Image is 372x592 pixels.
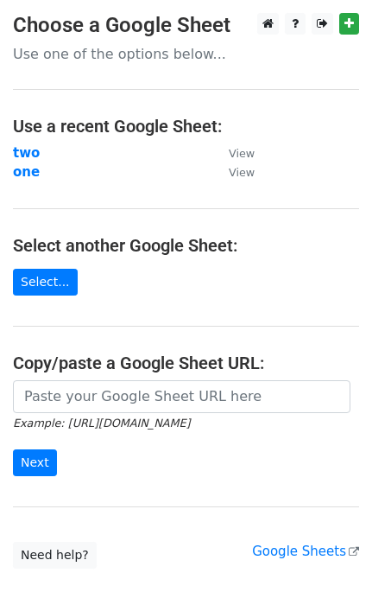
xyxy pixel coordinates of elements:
[211,145,255,161] a: View
[252,544,359,559] a: Google Sheets
[211,164,255,180] a: View
[229,147,255,160] small: View
[13,45,359,63] p: Use one of the options below...
[13,353,359,373] h4: Copy/paste a Google Sheet URL:
[13,380,350,413] input: Paste your Google Sheet URL here
[13,116,359,137] h4: Use a recent Google Sheet:
[13,145,40,161] a: two
[229,166,255,179] small: View
[13,417,190,430] small: Example: [URL][DOMAIN_NAME]
[13,269,78,296] a: Select...
[13,542,97,569] a: Need help?
[13,235,359,256] h4: Select another Google Sheet:
[13,164,40,180] a: one
[13,13,359,38] h3: Choose a Google Sheet
[13,449,57,476] input: Next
